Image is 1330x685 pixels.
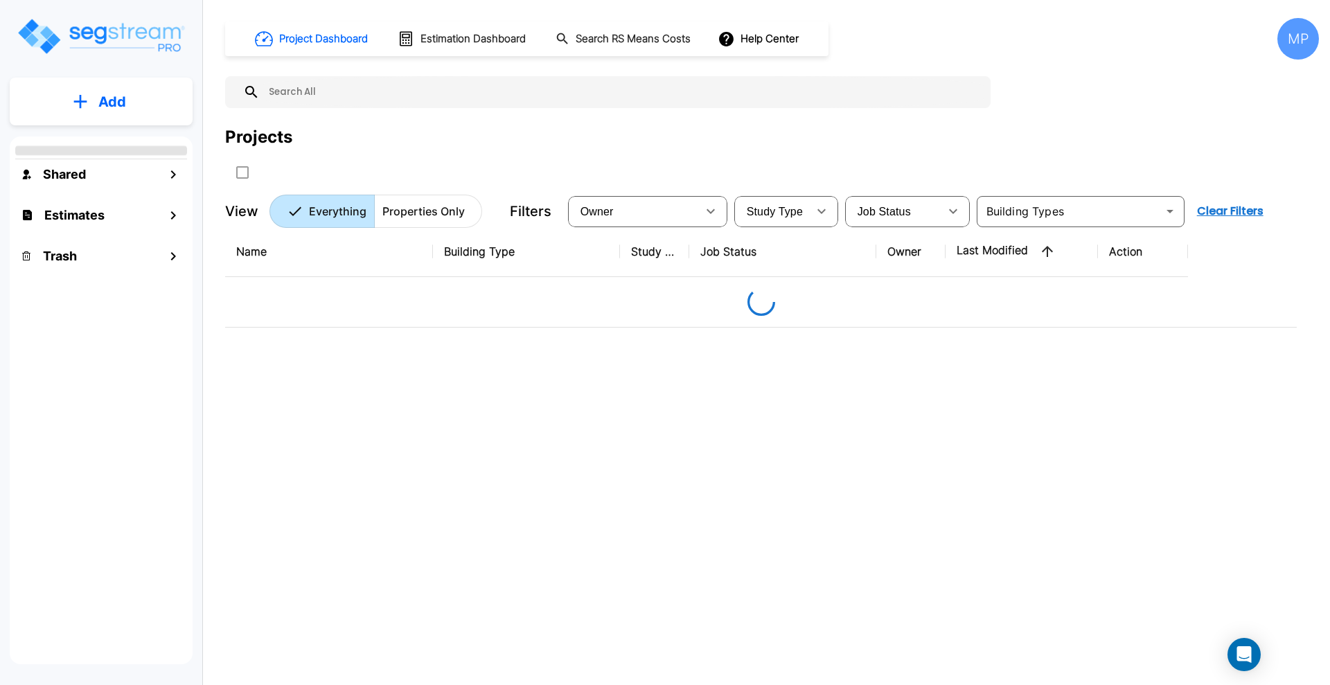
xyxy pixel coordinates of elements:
th: Owner [876,226,946,277]
button: Estimation Dashboard [392,24,533,53]
p: Add [98,91,126,112]
input: Search All [260,76,984,108]
button: Help Center [715,26,804,52]
button: Everything [269,195,375,228]
p: View [225,201,258,222]
button: SelectAll [229,159,256,186]
button: Open [1160,202,1180,221]
div: Select [848,192,939,231]
span: Owner [580,206,614,217]
th: Last Modified [946,226,1098,277]
div: MP [1277,18,1319,60]
div: Projects [225,125,292,150]
img: Logo [16,17,186,56]
h1: Estimates [44,206,105,224]
p: Everything [309,203,366,220]
th: Job Status [689,226,876,277]
div: Open Intercom Messenger [1227,638,1261,671]
button: Search RS Means Costs [550,26,698,53]
div: Select [571,192,697,231]
th: Name [225,226,433,277]
span: Study Type [747,206,803,217]
span: Job Status [858,206,911,217]
th: Action [1098,226,1188,277]
button: Project Dashboard [249,24,375,54]
h1: Trash [43,247,77,265]
th: Study Type [620,226,689,277]
button: Properties Only [374,195,482,228]
p: Properties Only [382,203,465,220]
input: Building Types [981,202,1158,221]
div: Platform [269,195,482,228]
h1: Estimation Dashboard [420,31,526,47]
button: Add [10,82,193,122]
p: Filters [510,201,551,222]
h1: Shared [43,165,86,184]
button: Clear Filters [1191,197,1269,225]
th: Building Type [433,226,620,277]
h1: Search RS Means Costs [576,31,691,47]
div: Select [737,192,808,231]
h1: Project Dashboard [279,31,368,47]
